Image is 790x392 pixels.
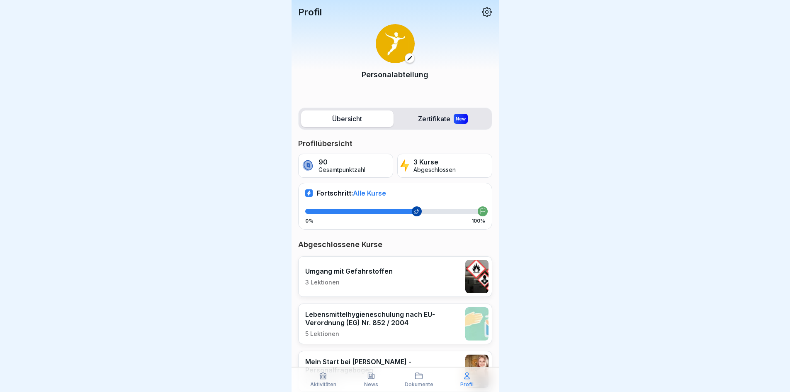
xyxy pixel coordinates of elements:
p: 0% [305,218,314,224]
label: Zertifikate [397,110,489,127]
p: 3 Kurse [413,158,456,166]
p: Gesamtpunktzahl [318,167,365,174]
p: Fortschritt: [317,189,386,197]
img: gxsnf7ygjsfsmxd96jxi4ufn.png [465,307,489,341]
img: ro33qf0i8ndaw7nkfv0stvse.png [465,260,489,293]
a: Mein Start bei [PERSON_NAME] - Personalfragebogen1 Lektionen [298,351,492,392]
p: 90 [318,158,365,166]
a: Umgang mit Gefahrstoffen3 Lektionen [298,256,492,297]
p: News [364,382,378,387]
p: Profil [298,7,322,17]
p: Umgang mit Gefahrstoffen [305,267,393,275]
img: lightning.svg [400,159,410,173]
img: oo2rwhh5g6mqyfqxhtbddxvd.png [376,24,415,63]
p: Profil [460,382,474,387]
label: Übersicht [301,110,394,127]
p: Mein Start bei [PERSON_NAME] - Personalfragebogen [305,358,461,374]
p: Abgeschlossene Kurse [298,240,492,250]
span: Alle Kurse [353,189,386,197]
p: Profilübersicht [298,139,492,149]
p: 3 Lektionen [305,279,393,286]
p: Dokumente [405,382,433,387]
a: Lebensmittelhygieneschulung nach EU-Verordnung (EG) Nr. 852 / 20045 Lektionen [298,304,492,344]
p: Abgeschlossen [413,167,456,174]
div: New [454,114,468,124]
img: aaay8cu0h1hwaqqp9269xjan.png [465,355,489,388]
p: Personalabteilung [362,69,428,80]
img: coin.svg [301,159,315,173]
p: 100% [472,218,485,224]
p: Aktivitäten [310,382,336,387]
p: 5 Lektionen [305,330,461,338]
p: Lebensmittelhygieneschulung nach EU-Verordnung (EG) Nr. 852 / 2004 [305,310,461,327]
